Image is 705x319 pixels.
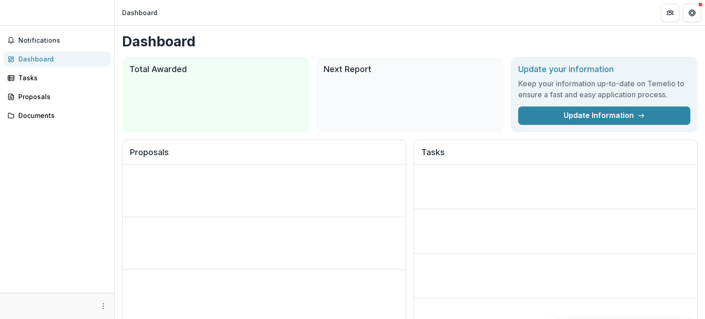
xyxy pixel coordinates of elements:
button: Get Help [683,4,701,22]
h2: Next Report [324,64,496,74]
a: Dashboard [4,51,111,67]
button: Notifications [4,33,111,48]
div: Documents [18,111,103,120]
button: Partners [661,4,679,22]
h2: Tasks [421,147,690,165]
a: Update Information [518,106,690,125]
span: Notifications [18,37,107,45]
div: Proposals [18,92,103,101]
nav: breadcrumb [118,6,161,19]
h2: Proposals [130,147,398,165]
div: Tasks [18,73,103,83]
a: Tasks [4,70,111,85]
h2: Update your information [518,64,690,74]
h3: Keep your information up-to-date on Temelio to ensure a fast and easy application process. [518,78,690,100]
a: Documents [4,108,111,123]
h1: Dashboard [122,33,698,50]
div: Dashboard [122,8,157,17]
button: More [98,301,109,312]
a: Proposals [4,89,111,104]
div: Dashboard [18,54,103,64]
h2: Total Awarded [129,64,302,74]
